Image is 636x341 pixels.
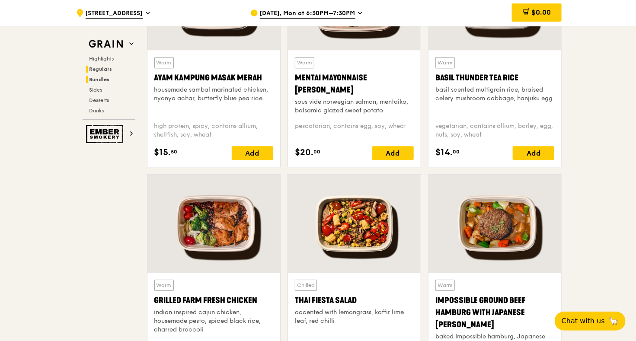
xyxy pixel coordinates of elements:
[555,312,626,331] button: Chat with us🦙
[89,97,109,103] span: Desserts
[295,98,414,115] div: sous vide norwegian salmon, mentaiko, balsamic glazed sweet potato
[154,294,273,306] div: Grilled Farm Fresh Chicken
[531,8,551,16] span: $0.00
[608,316,619,326] span: 🦙
[154,308,273,334] div: indian inspired cajun chicken, housemade pesto, spiced black rice, charred broccoli
[89,108,104,114] span: Drinks
[154,122,273,139] div: high protein, spicy, contains allium, shellfish, soy, wheat
[295,280,317,291] div: Chilled
[154,146,171,159] span: $15.
[154,86,273,103] div: housemade sambal marinated chicken, nyonya achar, butterfly blue pea rice
[89,87,102,93] span: Sides
[435,294,554,331] div: Impossible Ground Beef Hamburg with Japanese [PERSON_NAME]
[435,72,554,84] div: Basil Thunder Tea Rice
[562,316,605,326] span: Chat with us
[89,66,112,72] span: Regulars
[453,148,460,155] span: 00
[435,280,455,291] div: Warm
[154,280,174,291] div: Warm
[295,308,414,325] div: accented with lemongrass, kaffir lime leaf, red chilli
[171,148,178,155] span: 50
[295,146,313,159] span: $20.
[86,125,126,143] img: Ember Smokery web logo
[86,9,143,19] span: [STREET_ADDRESS]
[260,9,355,19] span: [DATE], Mon at 6:30PM–7:30PM
[372,146,414,160] div: Add
[154,57,174,68] div: Warm
[295,57,314,68] div: Warm
[295,72,414,96] div: Mentai Mayonnaise [PERSON_NAME]
[89,76,110,83] span: Bundles
[313,148,320,155] span: 00
[295,294,414,306] div: Thai Fiesta Salad
[513,146,554,160] div: Add
[435,146,453,159] span: $14.
[435,57,455,68] div: Warm
[232,146,273,160] div: Add
[435,86,554,103] div: basil scented multigrain rice, braised celery mushroom cabbage, hanjuku egg
[154,72,273,84] div: Ayam Kampung Masak Merah
[89,56,114,62] span: Highlights
[435,122,554,139] div: vegetarian, contains allium, barley, egg, nuts, soy, wheat
[295,122,414,139] div: pescatarian, contains egg, soy, wheat
[86,36,126,52] img: Grain web logo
